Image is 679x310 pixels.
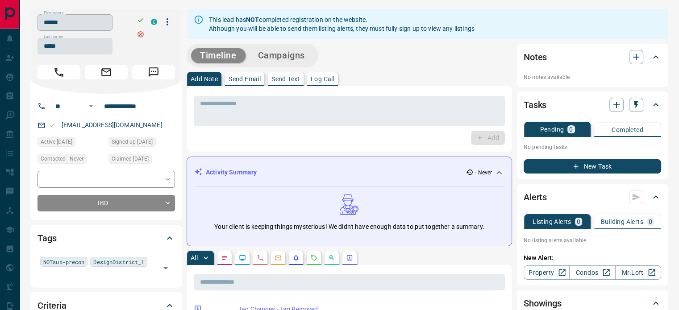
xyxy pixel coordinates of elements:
[649,219,652,225] p: 0
[151,19,157,25] div: condos.ca
[601,219,643,225] p: Building Alerts
[524,98,546,112] h2: Tasks
[194,164,504,181] div: Activity Summary- Never
[214,222,484,231] p: Your client is keeping things mysterious! We didn't have enough data to put together a summary.
[191,76,218,82] p: Add Note
[524,186,661,208] div: Alerts
[612,127,643,133] p: Completed
[85,65,128,79] span: Email
[229,76,261,82] p: Send Email
[524,159,661,174] button: New Task
[257,254,264,261] svg: Calls
[37,227,175,249] div: Tags
[569,265,615,280] a: Condos
[209,12,475,37] div: This lead has completed registration on the website. Although you will be able to send them listi...
[292,254,300,261] svg: Listing Alerts
[112,137,153,146] span: Signed up [DATE]
[239,254,246,261] svg: Lead Browsing Activity
[62,121,162,128] a: [EMAIL_ADDRESS][DOMAIN_NAME]
[37,65,80,79] span: Call
[44,34,63,40] label: Last name
[191,48,246,63] button: Timeline
[206,168,257,177] p: Activity Summary
[41,137,72,146] span: Active [DATE]
[569,126,573,132] p: 0
[86,101,96,112] button: Open
[577,219,580,225] p: 0
[524,253,661,263] p: New Alert:
[43,257,84,266] span: NOTsub-precon
[524,73,661,81] p: No notes available
[37,231,56,245] h2: Tags
[328,254,335,261] svg: Opportunities
[249,48,314,63] button: Campaigns
[311,76,334,82] p: Log Call
[93,257,144,266] span: DesignDistrict_1
[475,169,492,177] p: - Never
[524,94,661,116] div: Tasks
[191,255,198,261] p: All
[533,219,571,225] p: Listing Alerts
[275,254,282,261] svg: Emails
[41,154,83,163] span: Contacted - Never
[310,254,317,261] svg: Requests
[271,76,300,82] p: Send Text
[524,190,547,204] h2: Alerts
[346,254,353,261] svg: Agent Actions
[540,126,564,132] p: Pending
[524,50,547,64] h2: Notes
[44,10,63,16] label: First name
[112,154,149,163] span: Claimed [DATE]
[221,254,228,261] svg: Notes
[246,16,259,23] strong: NOT
[108,154,175,166] div: Tue Oct 19 2021
[524,141,661,154] p: No pending tasks
[132,65,175,79] span: Message
[524,265,570,280] a: Property
[159,262,172,274] button: Open
[524,236,661,244] p: No listing alerts available
[108,137,175,149] div: Tue Oct 19 2021
[37,137,104,149] div: Tue Oct 19 2021
[615,265,661,280] a: Mr.Loft
[524,46,661,68] div: Notes
[49,122,55,128] svg: Email Valid
[37,195,175,211] div: TBD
